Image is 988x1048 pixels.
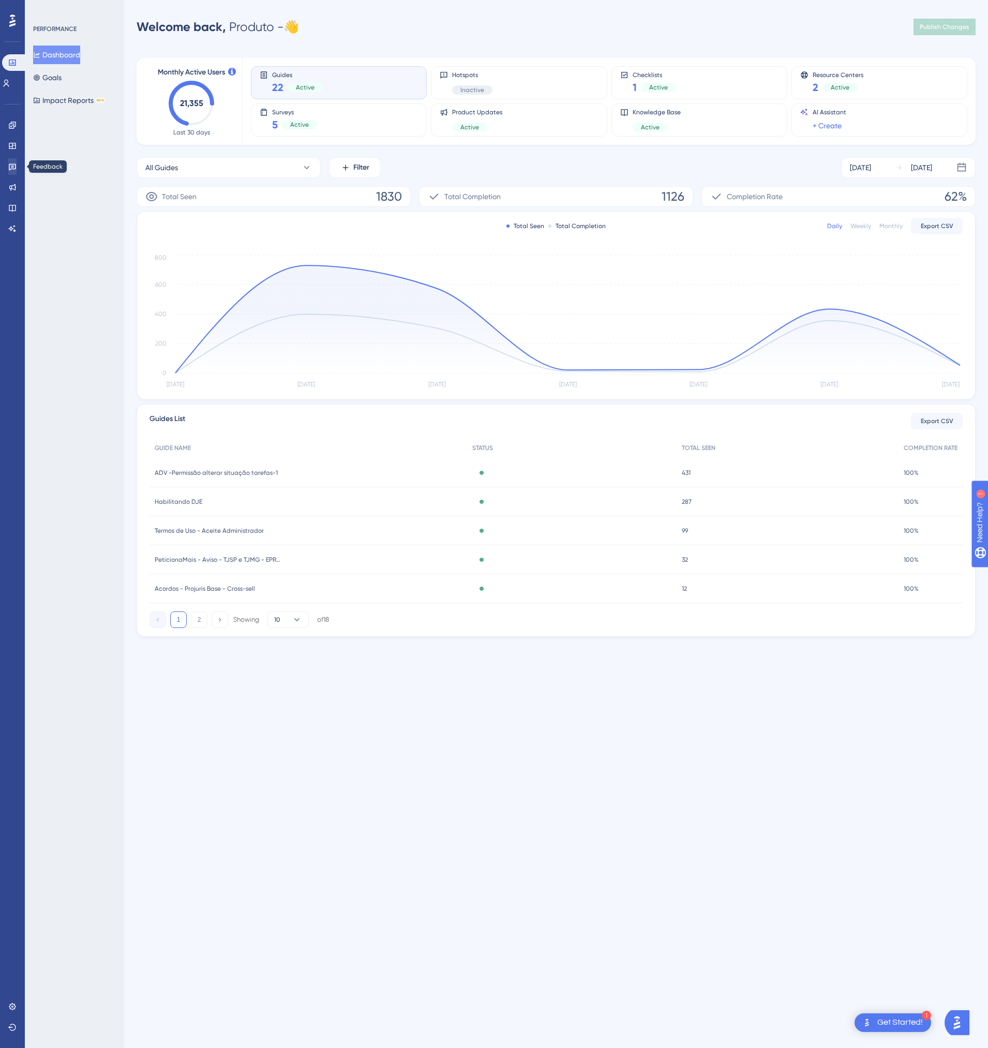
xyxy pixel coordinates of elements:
[911,161,932,174] div: [DATE]
[274,616,280,624] span: 10
[942,381,960,388] tspan: [DATE]
[145,161,178,174] span: All Guides
[444,190,501,203] span: Total Completion
[72,5,75,13] div: 1
[641,123,660,131] span: Active
[904,585,919,593] span: 100%
[682,469,691,477] span: 431
[472,444,493,452] span: STATUS
[904,556,919,564] span: 100%
[137,19,226,34] span: Welcome back,
[317,615,329,624] div: of 18
[904,469,919,477] span: 100%
[460,123,479,131] span: Active
[96,98,105,103] div: BETA
[167,381,184,388] tspan: [DATE]
[506,222,544,230] div: Total Seen
[33,25,77,33] div: PERFORMANCE
[633,71,676,78] span: Checklists
[727,190,783,203] span: Completion Rate
[649,83,668,92] span: Active
[155,310,167,318] tspan: 400
[922,1011,931,1020] div: 1
[353,161,369,174] span: Filter
[33,68,62,87] button: Goals
[827,222,842,230] div: Daily
[33,91,105,110] button: Impact ReportsBETA
[155,469,278,477] span: ADV -Permissão alterar situação tarefas-1
[904,444,957,452] span: COMPLETION RATE
[162,369,167,377] tspan: 0
[297,381,315,388] tspan: [DATE]
[682,556,688,564] span: 32
[460,86,484,94] span: Inactive
[559,381,577,388] tspan: [DATE]
[682,498,692,506] span: 287
[272,80,283,95] span: 22
[914,19,976,35] button: Publish Changes
[920,23,969,31] span: Publish Changes
[428,381,446,388] tspan: [DATE]
[155,444,191,452] span: GUIDE NAME
[633,108,681,116] span: Knowledge Base
[921,417,953,425] span: Export CSV
[911,218,963,234] button: Export CSV
[137,157,321,178] button: All Guides
[290,121,309,129] span: Active
[662,188,684,205] span: 1126
[191,611,207,628] button: 2
[272,117,278,132] span: 5
[376,188,402,205] span: 1830
[813,119,842,132] a: + Create
[945,1007,976,1038] iframe: UserGuiding AI Assistant Launcher
[548,222,606,230] div: Total Completion
[24,3,65,15] span: Need Help?
[296,83,315,92] span: Active
[158,66,225,79] span: Monthly Active Users
[155,498,202,506] span: Habilitando DJE
[33,46,80,64] button: Dashboard
[682,585,687,593] span: 12
[155,585,255,593] span: Acordos - Projuris Base - Cross-sell
[633,80,637,95] span: 1
[452,108,502,116] span: Product Updates
[272,108,317,115] span: Surveys
[850,222,871,230] div: Weekly
[820,381,838,388] tspan: [DATE]
[155,281,167,288] tspan: 600
[831,83,849,92] span: Active
[690,381,707,388] tspan: [DATE]
[682,444,715,452] span: TOTAL SEEN
[682,527,688,535] span: 99
[855,1013,931,1032] div: Open Get Started! checklist, remaining modules: 1
[155,254,167,261] tspan: 800
[861,1016,873,1029] img: launcher-image-alternative-text
[329,157,381,178] button: Filter
[173,128,210,137] span: Last 30 days
[233,615,259,624] div: Showing
[452,71,492,79] span: Hotspots
[911,413,963,429] button: Export CSV
[170,611,187,628] button: 1
[155,556,284,564] span: PeticionaMais - Aviso - TJSP e TJMG - EPROC
[149,413,185,429] span: Guides List
[904,498,919,506] span: 100%
[180,98,203,108] text: 21,355
[850,161,871,174] div: [DATE]
[813,108,846,116] span: AI Assistant
[879,222,903,230] div: Monthly
[155,340,167,347] tspan: 200
[877,1017,923,1028] div: Get Started!
[904,527,919,535] span: 100%
[267,611,309,628] button: 10
[813,71,863,78] span: Resource Centers
[162,190,197,203] span: Total Seen
[137,19,299,35] div: Produto - 👋
[155,527,264,535] span: Termos de Uso - Aceite Administrador
[945,188,967,205] span: 62%
[813,80,818,95] span: 2
[272,71,323,78] span: Guides
[921,222,953,230] span: Export CSV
